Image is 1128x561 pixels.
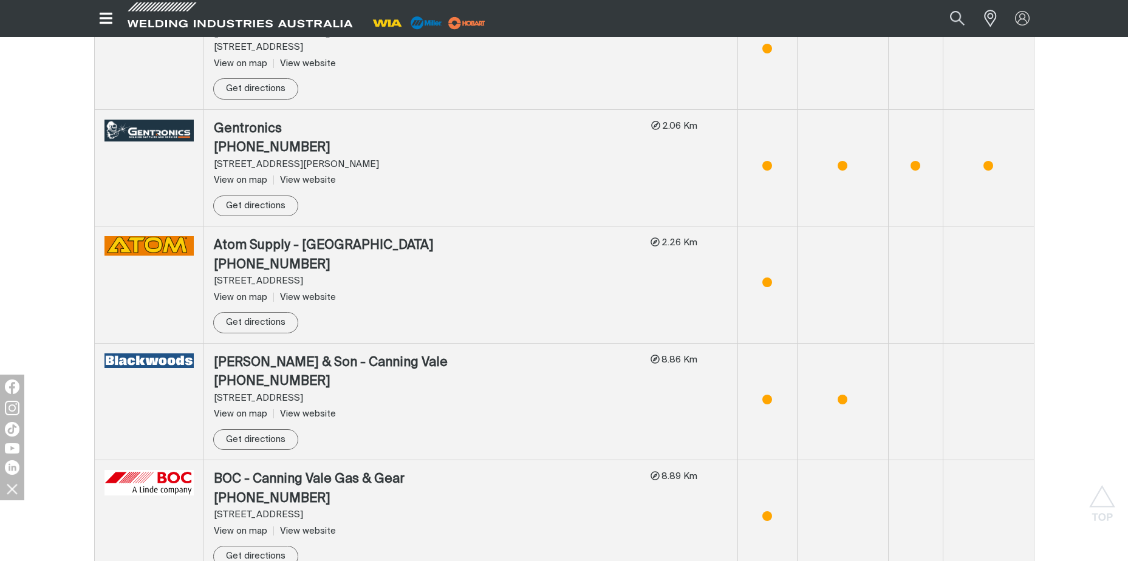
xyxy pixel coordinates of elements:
[273,293,336,302] a: View website
[214,138,641,158] div: [PHONE_NUMBER]
[273,59,336,68] a: View website
[214,489,641,509] div: [PHONE_NUMBER]
[5,443,19,454] img: YouTube
[213,78,298,100] a: Get directions
[214,175,267,185] span: View on map
[921,5,977,32] input: Product name or item number...
[213,312,298,333] a: Get directions
[273,175,336,185] a: View website
[214,508,641,522] div: [STREET_ADDRESS]
[214,409,267,418] span: View on map
[214,526,267,535] span: View on map
[214,372,641,392] div: [PHONE_NUMBER]
[104,120,194,141] img: Gentronics
[104,353,194,368] img: J Blackwood & Son - Canning Vale
[660,238,697,247] span: 2.26 Km
[214,353,641,373] div: [PERSON_NAME] & Son - Canning Vale
[273,409,336,418] a: View website
[2,478,22,499] img: hide socials
[213,195,298,217] a: Get directions
[5,401,19,415] img: Instagram
[104,236,194,256] img: Atom Supply - Kewdale
[1089,485,1116,512] button: Scroll to top
[5,379,19,394] img: Facebook
[214,470,641,489] div: BOC - Canning Vale Gas & Gear
[5,422,19,437] img: TikTok
[273,526,336,535] a: View website
[214,120,641,139] div: Gentronics
[660,472,697,481] span: 8.89 Km
[104,470,194,495] img: BOC - Canning Vale Gas & Gear
[660,121,697,131] span: 2.06 Km
[214,158,641,172] div: [STREET_ADDRESS][PERSON_NAME]
[213,429,298,450] a: Get directions
[214,392,641,406] div: [STREET_ADDRESS]
[214,236,641,256] div: Atom Supply - [GEOGRAPHIC_DATA]
[445,14,489,32] img: miller
[660,355,697,364] span: 8.86 Km
[214,59,267,68] span: View on map
[937,5,978,32] button: Search products
[214,41,640,55] div: [STREET_ADDRESS]
[214,274,641,288] div: [STREET_ADDRESS]
[214,256,641,275] div: [PHONE_NUMBER]
[5,460,19,475] img: LinkedIn
[445,18,489,27] a: miller
[214,293,267,302] span: View on map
